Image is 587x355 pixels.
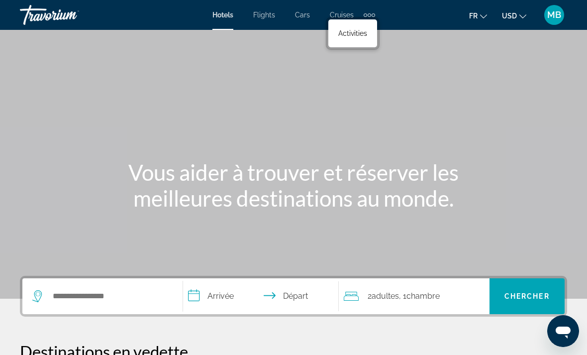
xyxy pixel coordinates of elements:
[52,289,168,304] input: Search hotel destination
[368,289,399,303] span: 2
[502,12,517,20] span: USD
[183,278,339,314] button: Select check in and out date
[372,291,399,301] span: Adultes
[20,2,119,28] a: Travorium
[338,29,367,37] span: Activities
[339,278,489,314] button: Travelers: 2 adults, 0 children
[399,289,440,303] span: , 1
[547,10,561,20] span: MB
[330,11,354,19] a: Cruises
[489,278,565,314] button: Search
[469,12,478,20] span: fr
[547,315,579,347] iframe: Bouton de lancement de la fenêtre de messagerie
[333,24,372,42] a: Activities
[295,11,310,19] a: Cars
[22,278,565,314] div: Search widget
[541,4,567,25] button: User Menu
[469,8,487,23] button: Change language
[504,292,550,300] span: Chercher
[212,11,233,19] a: Hotels
[364,7,375,23] button: Extra navigation items
[406,291,440,301] span: Chambre
[502,8,526,23] button: Change currency
[107,159,480,211] h1: Vous aider à trouver et réserver les meilleures destinations au monde.
[253,11,275,19] a: Flights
